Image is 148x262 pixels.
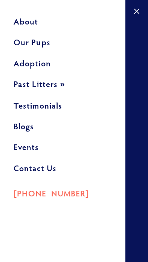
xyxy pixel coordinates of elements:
[14,14,112,34] a: About
[14,160,112,181] a: Contact Us
[14,76,112,97] button: Past Litters
[14,34,112,55] a: Our Pups
[14,55,112,76] a: Adoption
[14,181,112,203] a: [PHONE_NUMBER]
[14,98,112,118] a: Testimonials
[14,139,112,160] a: Events
[14,78,58,89] span: Past Litters
[14,118,112,139] a: Blogs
